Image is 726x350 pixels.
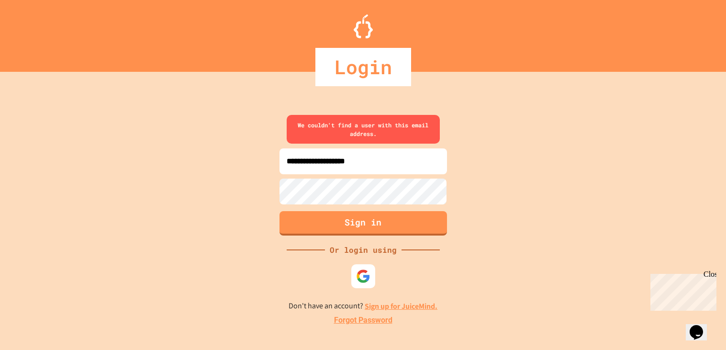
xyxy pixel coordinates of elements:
[287,115,440,144] div: We couldn't find a user with this email address.
[4,4,66,61] div: Chat with us now!Close
[354,14,373,38] img: Logo.svg
[325,244,402,256] div: Or login using
[315,48,411,86] div: Login
[334,315,392,326] a: Forgot Password
[647,270,716,311] iframe: chat widget
[686,312,716,340] iframe: chat widget
[289,300,437,312] p: Don't have an account?
[279,211,447,236] button: Sign in
[365,301,437,311] a: Sign up for JuiceMind.
[356,269,370,283] img: google-icon.svg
